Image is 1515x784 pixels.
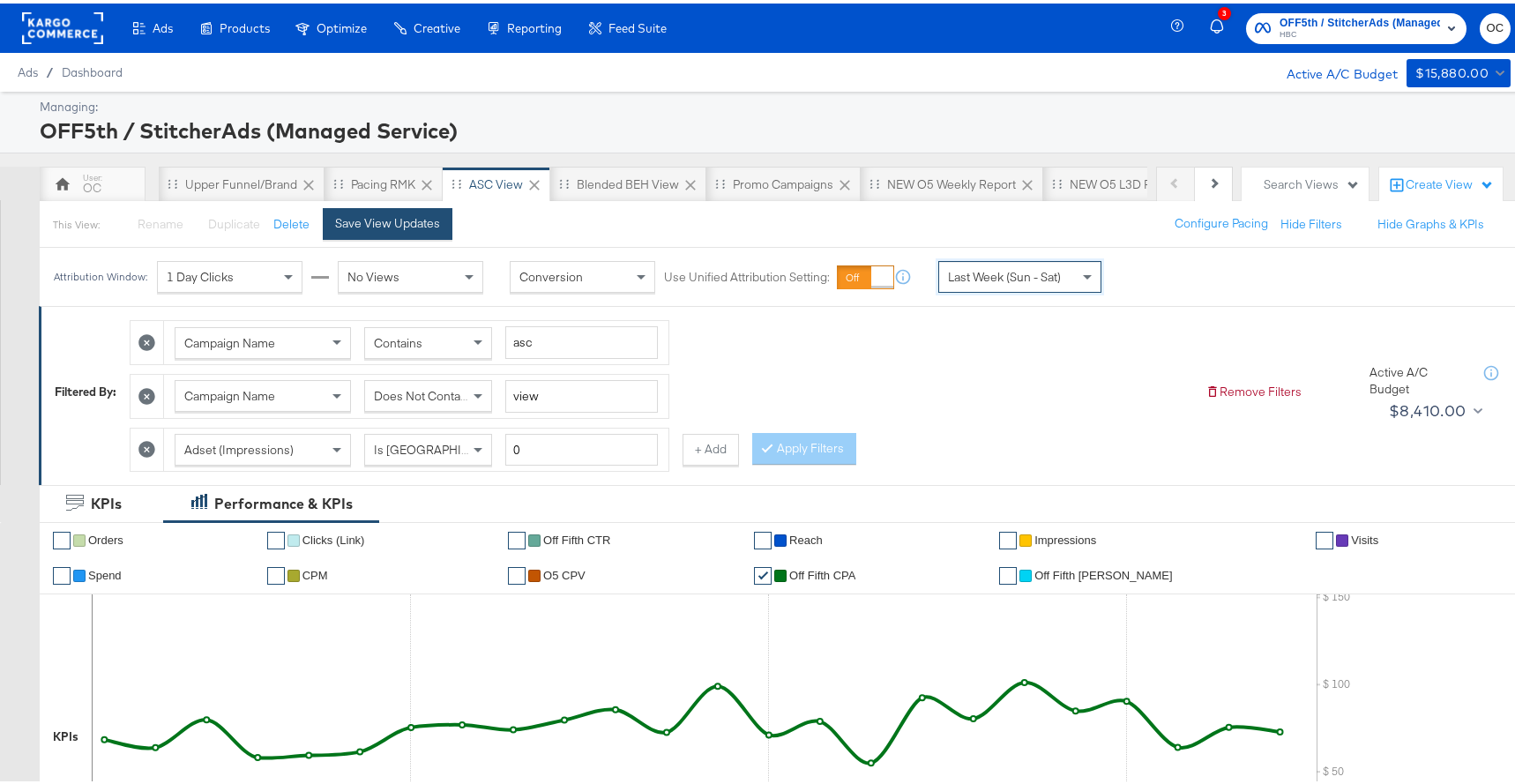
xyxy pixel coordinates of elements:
span: Off Fifth [PERSON_NAME] [1034,565,1173,579]
button: Configure Pacing [1162,205,1280,236]
div: Drag to reorder tab [333,175,343,185]
div: NEW O5 L3D Report [1070,173,1181,190]
div: This View: [53,214,100,228]
span: Ads [153,18,173,32]
span: Spend [88,565,122,579]
div: Search Views [1264,173,1360,190]
button: 3 [1207,8,1237,42]
div: KPIs [91,490,122,511]
span: Ads [18,62,38,76]
div: Filtered By: [55,380,116,397]
div: Drag to reorder tab [452,175,461,185]
a: ✔ [267,528,285,546]
div: Performance & KPIs [214,490,353,511]
span: CPM [302,565,328,579]
span: Adset (Impressions) [184,438,294,454]
button: Save View Updates [323,205,452,236]
div: ASC View [469,173,523,190]
a: ✔ [1316,528,1333,546]
a: Dashboard [62,62,123,76]
a: ✔ [53,564,71,581]
div: $8,410.00 [1389,394,1466,421]
div: OC [83,176,101,193]
a: ✔ [999,528,1017,546]
span: Rename [138,213,183,228]
input: Enter a search term [505,377,658,409]
div: Create View [1406,173,1494,190]
span: Campaign Name [184,332,275,347]
span: Clicks (Link) [302,530,365,543]
span: Duplicate [208,213,260,228]
span: Does Not Contain [374,385,470,400]
div: OFF5th / StitcherAds (Managed Service) [40,112,1506,142]
span: Is [GEOGRAPHIC_DATA] [374,438,509,454]
div: Save View Updates [335,212,440,228]
span: No Views [347,265,399,281]
a: ✔ [754,528,772,546]
a: ✔ [999,564,1017,581]
span: Contains [374,332,422,347]
span: OFF5th / StitcherAds (Managed Service) [1280,11,1440,29]
span: Visits [1351,530,1378,543]
div: 3 [1218,4,1231,17]
div: NEW O5 Weekly Report [887,173,1016,190]
div: Pacing RMK [351,173,415,190]
div: KPIs [53,725,78,742]
div: Drag to reorder tab [168,175,177,185]
a: ✔ [508,528,526,546]
a: ✔ [53,528,71,546]
span: / [38,62,62,76]
span: Conversion [519,265,583,281]
span: Products [220,18,270,32]
div: Blended BEH View [577,173,679,190]
button: $8,410.00 [1382,393,1486,422]
div: Active A/C Budget [1369,361,1466,393]
span: Last Week (Sun - Sat) [948,265,1061,281]
button: Hide Graphs & KPIs [1377,213,1484,229]
span: Impressions [1034,530,1096,543]
div: Drag to reorder tab [559,175,569,185]
span: Campaign Name [184,385,275,400]
button: OC [1480,10,1511,41]
span: Orders [88,530,123,543]
div: Active A/C Budget [1268,56,1398,82]
span: Creative [414,18,460,32]
div: Promo Campaigns [733,173,833,190]
span: Optimize [317,18,367,32]
div: Drag to reorder tab [869,175,879,185]
span: Reporting [507,18,562,32]
span: Feed Suite [608,18,667,32]
button: + Add [683,430,739,462]
span: O5 CPV [543,565,586,579]
span: 1 Day Clicks [167,265,234,281]
div: Upper Funnel/Brand [185,173,297,190]
span: OC [1487,15,1504,35]
a: ✔ [267,564,285,581]
button: Hide Filters [1280,213,1342,229]
button: Delete [273,213,310,229]
label: Use Unified Attribution Setting: [664,265,830,282]
span: off fifth CPA [789,565,855,579]
button: $15,880.00 [1407,56,1511,84]
span: Reach [789,530,823,543]
input: Enter a search term [505,323,658,355]
input: Enter a number [505,430,658,463]
div: Attribution Window: [53,267,148,280]
div: $15,880.00 [1415,59,1489,81]
span: HBC [1280,25,1440,39]
div: Managing: [40,95,1506,112]
a: ✔ [508,564,526,581]
button: OFF5th / StitcherAds (Managed Service)HBC [1246,10,1466,41]
div: Drag to reorder tab [715,175,725,185]
span: Off Fifth CTR [543,530,610,543]
a: ✔ [754,564,772,581]
button: Remove Filters [1205,380,1302,397]
div: Drag to reorder tab [1052,175,1062,185]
